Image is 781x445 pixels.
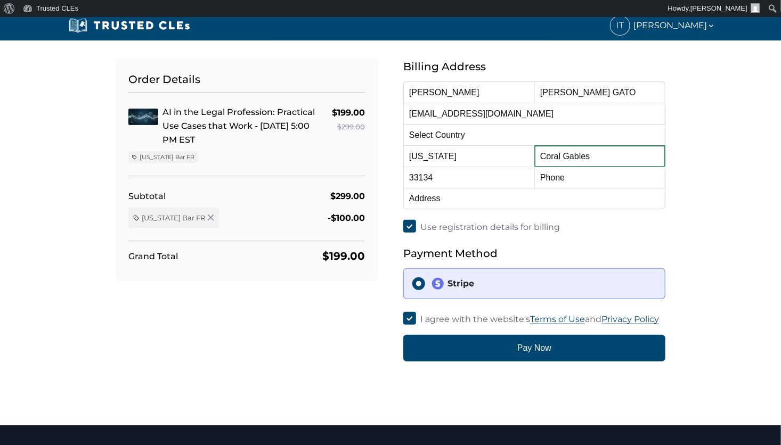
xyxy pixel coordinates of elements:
div: $299.00 [332,120,365,134]
input: Phone [534,167,665,188]
a: Terms of Use [530,314,585,324]
input: Last Name [534,81,665,103]
input: Email Address [403,103,665,124]
h5: Order Details [128,71,365,93]
a: Privacy Policy [601,314,659,324]
input: Address [403,188,665,209]
div: Grand Total [128,249,178,263]
div: $199.00 [322,248,365,265]
h5: Billing Address [403,58,665,75]
span: [PERSON_NAME] [690,4,747,12]
img: Trusted CLEs [66,18,193,34]
button: Pay Now [403,335,665,361]
span: I agree with the website's and [420,314,659,324]
input: First Name [403,81,534,103]
div: Stripe [432,277,656,290]
input: stripeStripe [412,277,425,290]
img: AI in the Legal Profession: Practical Use Cases that Work - 10/15 - 5:00 PM EST [128,109,158,125]
h5: Payment Method [403,245,665,262]
span: [US_STATE] Bar FR [140,153,194,161]
input: City [534,145,665,167]
span: IT [611,16,630,35]
div: Subtotal [128,189,166,203]
span: Use registration details for billing [420,222,560,232]
img: stripe [432,277,444,290]
input: Postcode / ZIP [403,167,534,188]
div: $299.00 [330,189,365,203]
div: -$100.00 [328,211,365,225]
span: [PERSON_NAME] [633,18,715,32]
div: $199.00 [332,105,365,120]
span: [US_STATE] Bar FR [142,213,205,222]
a: AI in the Legal Profession: Practical Use Cases that Work - [DATE] 5:00 PM EST [162,107,315,145]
